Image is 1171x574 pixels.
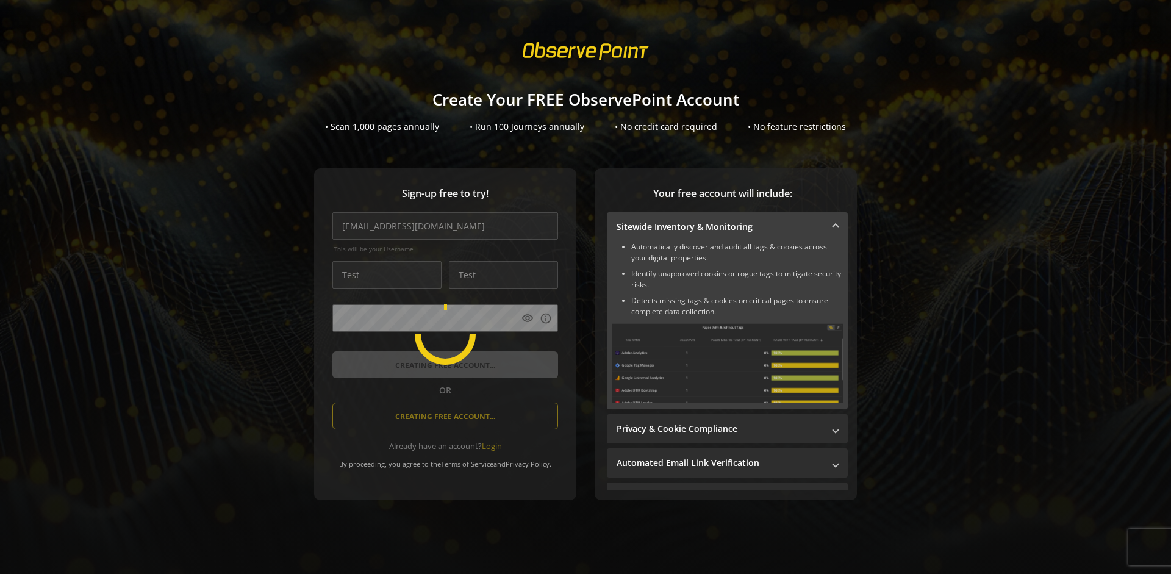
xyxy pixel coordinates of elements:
div: • Scan 1,000 pages annually [325,121,439,133]
li: Identify unapproved cookies or rogue tags to mitigate security risks. [631,268,843,290]
span: Sign-up free to try! [332,187,558,201]
mat-panel-title: Privacy & Cookie Compliance [617,423,823,435]
div: • No credit card required [615,121,717,133]
img: Sitewide Inventory & Monitoring [612,323,843,403]
mat-expansion-panel-header: Performance Monitoring with Web Vitals [607,483,848,512]
div: • Run 100 Journeys annually [470,121,584,133]
mat-expansion-panel-header: Privacy & Cookie Compliance [607,414,848,443]
mat-panel-title: Automated Email Link Verification [617,457,823,469]
mat-panel-title: Sitewide Inventory & Monitoring [617,221,823,233]
mat-expansion-panel-header: Automated Email Link Verification [607,448,848,478]
mat-expansion-panel-header: Sitewide Inventory & Monitoring [607,212,848,242]
div: By proceeding, you agree to the and . [332,451,558,468]
a: Terms of Service [441,459,493,468]
li: Automatically discover and audit all tags & cookies across your digital properties. [631,242,843,264]
li: Detects missing tags & cookies on critical pages to ensure complete data collection. [631,295,843,317]
a: Privacy Policy [506,459,550,468]
div: Sitewide Inventory & Monitoring [607,242,848,409]
span: Your free account will include: [607,187,839,201]
div: • No feature restrictions [748,121,846,133]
